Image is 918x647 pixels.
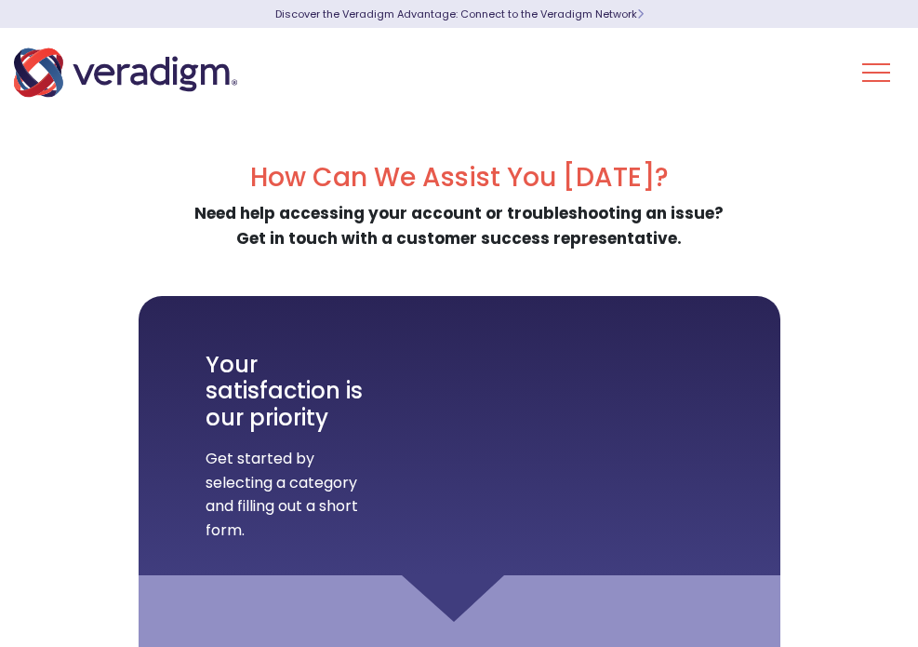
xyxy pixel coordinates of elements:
[862,48,890,97] button: Toggle Navigation Menu
[206,447,359,542] span: Get started by selecting a category and filling out a short form.
[139,162,780,194] h2: How Can We Assist You [DATE]?
[14,42,237,103] img: Veradigm logo
[194,202,724,249] strong: Need help accessing your account or troubleshooting an issue? Get in touch with a customer succes...
[637,7,644,21] span: Learn More
[206,352,396,432] h3: Your satisfaction is our priority
[275,7,644,21] a: Discover the Veradigm Advantage: Connect to the Veradigm NetworkLearn More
